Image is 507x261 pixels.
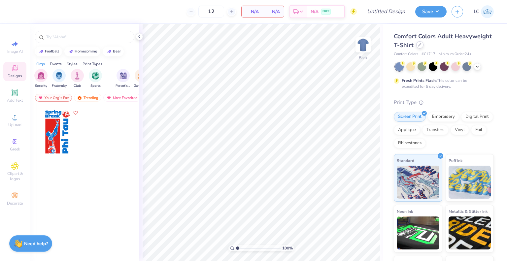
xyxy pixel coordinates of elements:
[449,166,491,199] img: Puff Ink
[394,112,426,122] div: Screen Print
[134,69,149,88] button: filter button
[449,208,488,215] span: Metallic & Glitter Ink
[428,112,459,122] div: Embroidery
[116,83,131,88] span: Parent's Weekend
[394,125,420,135] div: Applique
[116,69,131,88] button: filter button
[68,49,73,53] img: trend_line.gif
[34,69,48,88] button: filter button
[402,78,483,89] div: This color can be expedited for 5 day delivery.
[8,73,22,79] span: Designs
[35,47,62,56] button: football
[138,72,145,80] img: Game Day Image
[52,69,67,88] button: filter button
[481,5,494,18] img: Lucy Coughlon
[38,95,43,100] img: most_fav.gif
[282,245,293,251] span: 100 %
[8,122,21,127] span: Upload
[35,83,47,88] span: Sorority
[55,72,63,80] img: Fraternity Image
[461,112,493,122] div: Digital Print
[422,125,449,135] div: Transfers
[106,49,112,53] img: trend_line.gif
[362,5,410,18] input: Untitled Design
[116,69,131,88] div: filter for Parent's Weekend
[89,69,102,88] div: filter for Sports
[45,49,59,53] div: football
[92,72,99,80] img: Sports Image
[422,51,435,57] span: # C1717
[46,34,130,40] input: Try "Alpha"
[394,138,426,148] div: Rhinestones
[71,69,84,88] div: filter for Club
[119,72,127,80] img: Parent's Weekend Image
[394,99,494,106] div: Print Type
[311,8,319,15] span: N/A
[439,51,472,57] span: Minimum Order: 24 +
[474,5,494,18] a: LC
[322,9,329,14] span: FREE
[451,125,469,135] div: Vinyl
[402,78,437,83] strong: Fresh Prints Flash:
[37,72,45,80] img: Sorority Image
[134,69,149,88] div: filter for Game Day
[397,216,439,249] img: Neon Ink
[71,69,84,88] button: filter button
[246,8,259,15] span: N/A
[74,83,81,88] span: Club
[415,6,447,17] button: Save
[77,95,82,100] img: trending.gif
[35,94,72,102] div: Your Org's Fav
[72,109,80,117] button: Like
[397,208,413,215] span: Neon Ink
[89,69,102,88] button: filter button
[356,38,370,51] img: Back
[267,8,280,15] span: N/A
[74,94,101,102] div: Trending
[74,72,81,80] img: Club Image
[397,166,439,199] img: Standard
[359,55,367,61] div: Back
[52,83,67,88] span: Fraternity
[7,49,23,54] span: Image AI
[449,157,462,164] span: Puff Ink
[7,201,23,206] span: Decorate
[471,125,487,135] div: Foil
[64,47,100,56] button: homecoming
[103,47,124,56] button: bear
[36,61,45,67] div: Orgs
[397,157,414,164] span: Standard
[198,6,224,17] input: – –
[106,95,112,100] img: most_fav.gif
[90,83,101,88] span: Sports
[24,241,48,247] strong: Need help?
[52,69,67,88] div: filter for Fraternity
[50,61,62,67] div: Events
[83,61,102,67] div: Print Types
[67,61,78,67] div: Styles
[134,83,149,88] span: Game Day
[474,8,479,16] span: LC
[10,147,20,152] span: Greek
[103,94,141,102] div: Most Favorited
[34,69,48,88] div: filter for Sorority
[449,216,491,249] img: Metallic & Glitter Ink
[113,49,121,53] div: bear
[38,49,44,53] img: trend_line.gif
[394,51,418,57] span: Comfort Colors
[7,98,23,103] span: Add Text
[3,171,26,181] span: Clipart & logos
[394,32,492,49] span: Comfort Colors Adult Heavyweight T-Shirt
[75,49,97,53] div: homecoming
